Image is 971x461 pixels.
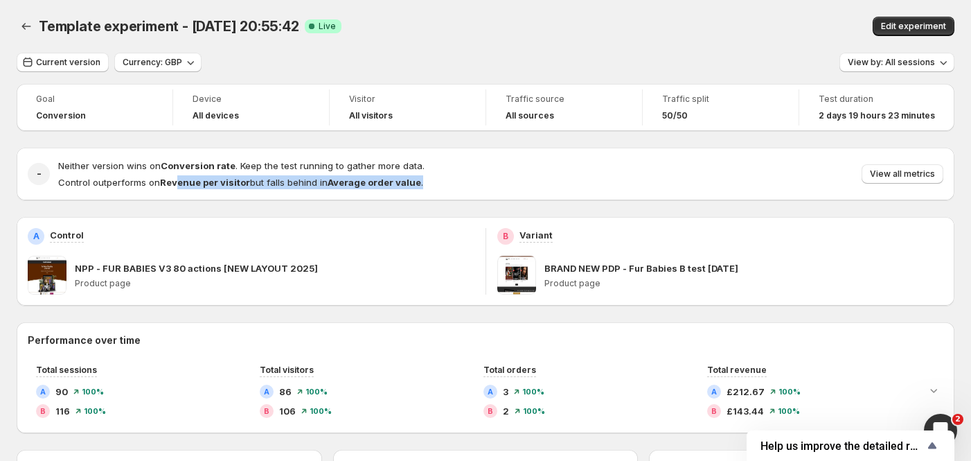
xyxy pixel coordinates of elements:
h2: B [40,407,46,415]
h2: A [711,388,717,396]
h4: All sources [506,110,554,121]
span: 2 days 19 hours 23 minutes [819,110,935,121]
h2: B [503,231,508,242]
a: GoalConversion [36,92,153,123]
span: Test duration [819,94,935,105]
span: 100% [523,407,545,415]
span: 100% [305,388,328,396]
h2: B [488,407,493,415]
p: BRAND NEW PDP - Fur Babies B test [DATE] [544,261,738,275]
span: Current version [36,57,100,68]
span: Live [319,21,336,32]
iframe: Intercom live chat [924,414,957,447]
img: NPP - FUR BABIES V3 80 actions [NEW LAYOUT 2025] [28,256,66,295]
strong: Conversion rate [161,160,235,171]
button: View all metrics [862,164,943,184]
span: 100% [778,407,800,415]
span: Traffic source [506,94,623,105]
button: Show survey - Help us improve the detailed report for A/B campaigns [760,437,941,454]
strong: Average order value [328,177,421,188]
a: Traffic split50/50 [662,92,779,123]
span: £212.67 [727,385,765,399]
a: Test duration2 days 19 hours 23 minutes [819,92,935,123]
span: Total visitors [260,365,314,375]
span: View all metrics [870,168,935,180]
button: Currency: GBP [114,53,202,72]
h2: B [264,407,269,415]
span: Goal [36,94,153,105]
span: Visitor [349,94,466,105]
button: Back [17,17,36,36]
button: Edit experiment [873,17,954,36]
h2: B [711,407,717,415]
p: NPP - FUR BABIES V3 80 actions [NEW LAYOUT 2025] [75,261,318,275]
span: Currency: GBP [123,57,182,68]
span: View by: All sessions [848,57,935,68]
span: 100% [778,388,801,396]
span: £143.44 [727,404,764,418]
span: 50/50 [662,110,688,121]
h4: All devices [193,110,239,121]
span: 100% [84,407,106,415]
a: DeviceAll devices [193,92,310,123]
strong: Revenue per visitor [160,177,250,188]
span: 100% [310,407,332,415]
button: Expand chart [924,381,943,400]
span: Help us improve the detailed report for A/B campaigns [760,440,924,453]
span: Conversion [36,110,86,121]
button: View by: All sessions [839,53,954,72]
span: 100% [522,388,544,396]
a: VisitorAll visitors [349,92,466,123]
span: Total sessions [36,365,97,375]
span: 106 [279,404,296,418]
span: 3 [503,385,508,399]
span: 90 [55,385,68,399]
p: Product page [544,278,944,289]
span: Device [193,94,310,105]
p: Variant [519,228,553,242]
h2: - [37,167,42,181]
span: Edit experiment [881,21,946,32]
button: Current version [17,53,109,72]
span: 2 [503,404,509,418]
h2: A [488,388,493,396]
h2: Performance over time [28,333,943,347]
p: Product page [75,278,474,289]
span: Total revenue [707,365,767,375]
span: Total orders [483,365,536,375]
p: Control [50,228,84,242]
span: 116 [55,404,70,418]
span: Template experiment - [DATE] 20:55:42 [39,18,299,35]
img: BRAND NEW PDP - Fur Babies B test October 2025 [497,256,536,295]
span: Traffic split [662,94,779,105]
h4: All visitors [349,110,393,121]
h2: A [40,388,46,396]
span: 2 [952,414,963,425]
h2: A [264,388,269,396]
span: Neither version wins on . Keep the test running to gather more data. [58,160,425,171]
span: 100% [82,388,104,396]
a: Traffic sourceAll sources [506,92,623,123]
span: Control outperforms on but falls behind in . [58,177,423,188]
h2: A [33,231,39,242]
span: 86 [279,385,292,399]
